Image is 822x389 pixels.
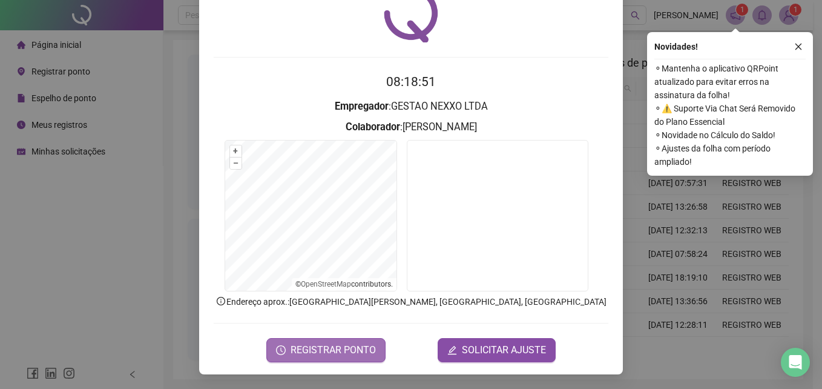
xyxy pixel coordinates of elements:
[230,158,242,169] button: –
[654,40,698,53] span: Novidades !
[215,296,226,307] span: info-circle
[346,121,400,133] strong: Colaborador
[266,338,386,362] button: REGISTRAR PONTO
[214,295,608,308] p: Endereço aprox. : [GEOGRAPHIC_DATA][PERSON_NAME], [GEOGRAPHIC_DATA], [GEOGRAPHIC_DATA]
[462,343,546,357] span: SOLICITAR AJUSTE
[654,142,806,168] span: ⚬ Ajustes da folha com período ampliado!
[438,338,556,362] button: editSOLICITAR AJUSTE
[386,75,436,89] time: 08:18:51
[301,280,351,288] a: OpenStreetMap
[230,145,242,157] button: +
[794,42,803,51] span: close
[654,102,806,128] span: ⚬ ⚠️ Suporte Via Chat Será Removido do Plano Essencial
[214,119,608,135] h3: : [PERSON_NAME]
[276,345,286,355] span: clock-circle
[295,280,393,288] li: © contributors.
[214,99,608,115] h3: : GESTAO NEXXO LTDA
[447,345,457,355] span: edit
[291,343,376,357] span: REGISTRAR PONTO
[335,101,389,112] strong: Empregador
[654,62,806,102] span: ⚬ Mantenha o aplicativo QRPoint atualizado para evitar erros na assinatura da folha!
[781,348,810,377] div: Open Intercom Messenger
[654,128,806,142] span: ⚬ Novidade no Cálculo do Saldo!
